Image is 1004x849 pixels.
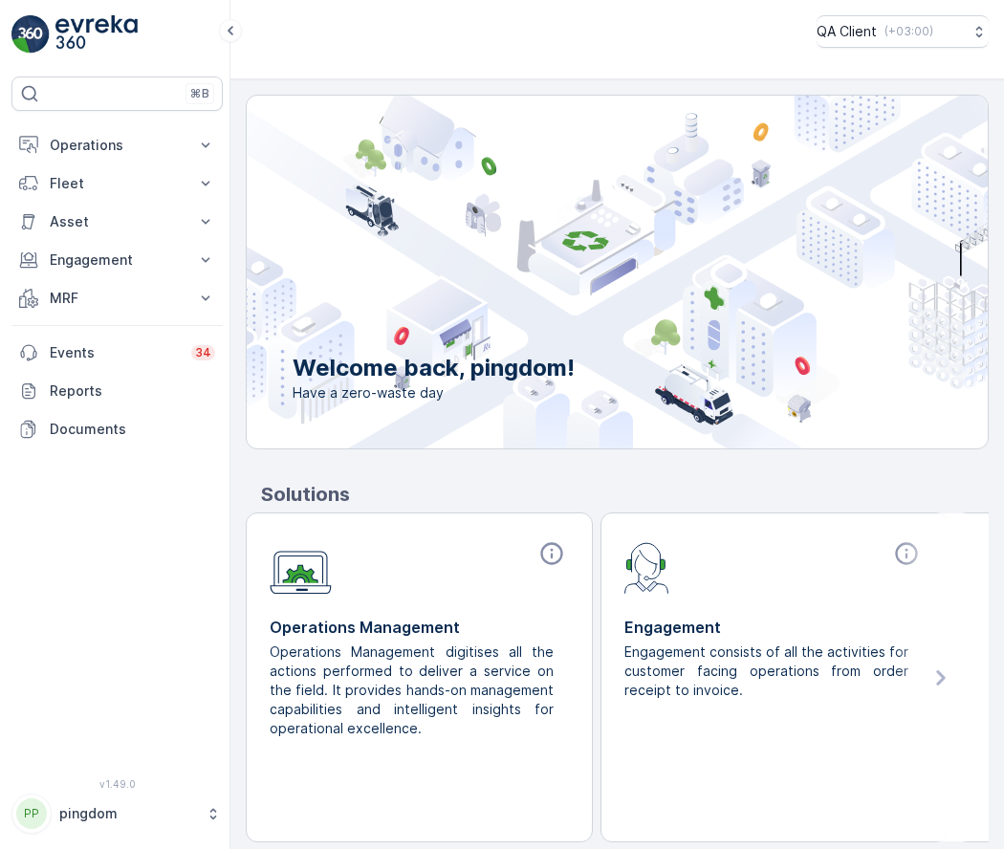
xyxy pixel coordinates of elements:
[624,540,669,594] img: module-icon
[11,164,223,203] button: Fleet
[11,794,223,834] button: PPpingdom
[11,241,223,279] button: Engagement
[270,616,569,639] p: Operations Management
[11,372,223,410] a: Reports
[50,250,185,270] p: Engagement
[50,420,215,439] p: Documents
[11,203,223,241] button: Asset
[624,616,924,639] p: Engagement
[270,540,332,595] img: module-icon
[817,15,989,48] button: QA Client(+03:00)
[50,174,185,193] p: Fleet
[817,22,877,41] p: QA Client
[261,480,989,509] p: Solutions
[11,334,223,372] a: Events34
[50,136,185,155] p: Operations
[50,212,185,231] p: Asset
[884,24,933,39] p: ( +03:00 )
[293,353,575,383] p: Welcome back, pingdom!
[59,804,196,823] p: pingdom
[50,343,180,362] p: Events
[11,15,50,54] img: logo
[11,778,223,790] span: v 1.49.0
[293,383,575,403] span: Have a zero-waste day
[11,279,223,317] button: MRF
[16,798,47,829] div: PP
[11,126,223,164] button: Operations
[624,642,908,700] p: Engagement consists of all the activities for customer facing operations from order receipt to in...
[55,15,138,54] img: logo_light-DOdMpM7g.png
[190,86,209,101] p: ⌘B
[161,96,988,448] img: city illustration
[195,345,211,360] p: 34
[11,410,223,448] a: Documents
[50,381,215,401] p: Reports
[270,642,554,738] p: Operations Management digitises all the actions performed to deliver a service on the field. It p...
[50,289,185,308] p: MRF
